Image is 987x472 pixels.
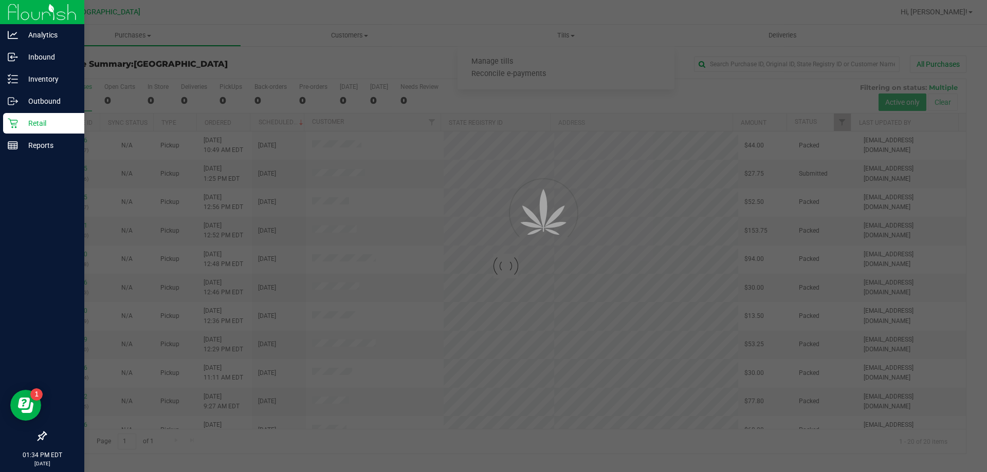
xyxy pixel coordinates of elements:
[5,460,80,467] p: [DATE]
[30,388,43,401] iframe: Resource center unread badge
[8,140,18,150] inline-svg: Reports
[18,95,80,107] p: Outbound
[18,29,80,41] p: Analytics
[18,73,80,85] p: Inventory
[8,74,18,84] inline-svg: Inventory
[18,51,80,63] p: Inbound
[8,118,18,128] inline-svg: Retail
[18,139,80,152] p: Reports
[10,390,41,421] iframe: Resource center
[18,117,80,129] p: Retail
[8,30,18,40] inline-svg: Analytics
[8,96,18,106] inline-svg: Outbound
[8,52,18,62] inline-svg: Inbound
[5,450,80,460] p: 01:34 PM EDT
